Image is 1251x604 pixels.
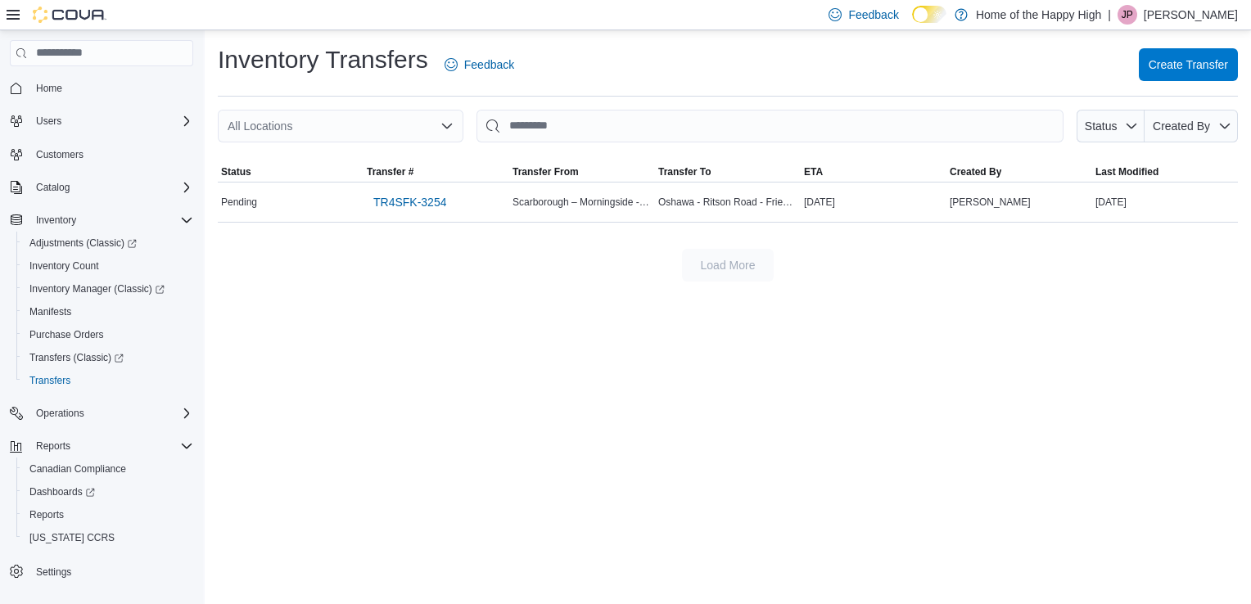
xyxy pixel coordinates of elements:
[23,482,193,502] span: Dashboards
[23,505,193,525] span: Reports
[16,323,200,346] button: Purchase Orders
[29,561,193,581] span: Settings
[29,259,99,273] span: Inventory Count
[3,76,200,100] button: Home
[367,165,413,178] span: Transfer #
[682,249,774,282] button: Load More
[912,6,946,23] input: Dark Mode
[3,176,200,199] button: Catalog
[29,111,193,131] span: Users
[438,48,521,81] a: Feedback
[29,436,193,456] span: Reports
[29,531,115,544] span: [US_STATE] CCRS
[1118,5,1137,25] div: Jordan Prasad
[29,403,91,423] button: Operations
[36,439,70,453] span: Reports
[513,196,652,209] span: Scarborough – Morningside - Friendly Stranger
[36,214,76,227] span: Inventory
[23,256,106,276] a: Inventory Count
[29,562,78,582] a: Settings
[3,209,200,232] button: Inventory
[23,302,193,322] span: Manifests
[33,7,106,23] img: Cova
[29,178,193,197] span: Catalog
[16,526,200,549] button: [US_STATE] CCRS
[476,110,1064,142] input: This is a search bar. After typing your query, hit enter to filter the results lower in the page.
[23,528,193,548] span: Washington CCRS
[16,503,200,526] button: Reports
[1149,56,1228,73] span: Create Transfer
[23,528,121,548] a: [US_STATE] CCRS
[3,559,200,583] button: Settings
[801,162,946,182] button: ETA
[23,348,193,367] span: Transfers (Classic)
[373,194,446,210] span: TR4SFK-3254
[218,162,364,182] button: Status
[29,111,68,131] button: Users
[29,351,124,364] span: Transfers (Classic)
[801,192,946,212] div: [DATE]
[29,436,77,456] button: Reports
[1144,5,1238,25] p: [PERSON_NAME]
[367,186,453,219] a: TR4SFK-3254
[1145,110,1238,142] button: Created By
[912,23,913,24] span: Dark Mode
[36,407,84,420] span: Operations
[1092,192,1238,212] div: [DATE]
[16,255,200,277] button: Inventory Count
[29,210,193,230] span: Inventory
[29,282,165,295] span: Inventory Manager (Classic)
[221,165,251,178] span: Status
[658,165,711,178] span: Transfer To
[218,43,428,76] h1: Inventory Transfers
[29,462,126,476] span: Canadian Compliance
[16,458,200,480] button: Canadian Compliance
[36,181,70,194] span: Catalog
[364,162,509,182] button: Transfer #
[1122,5,1133,25] span: JP
[36,148,84,161] span: Customers
[23,302,78,322] a: Manifests
[1108,5,1111,25] p: |
[655,162,801,182] button: Transfer To
[1153,119,1210,133] span: Created By
[29,178,76,197] button: Catalog
[513,165,579,178] span: Transfer From
[23,325,193,345] span: Purchase Orders
[23,279,193,299] span: Inventory Manager (Classic)
[23,348,130,367] a: Transfers (Classic)
[16,346,200,369] a: Transfers (Classic)
[23,459,193,479] span: Canadian Compliance
[23,371,77,390] a: Transfers
[976,5,1101,25] p: Home of the Happy High
[440,119,454,133] button: Open list of options
[29,508,64,521] span: Reports
[29,485,95,498] span: Dashboards
[946,162,1092,182] button: Created By
[1092,162,1238,182] button: Last Modified
[804,165,823,178] span: ETA
[23,371,193,390] span: Transfers
[16,277,200,300] a: Inventory Manager (Classic)
[3,402,200,425] button: Operations
[36,82,62,95] span: Home
[29,78,193,98] span: Home
[23,256,193,276] span: Inventory Count
[950,196,1031,209] span: [PERSON_NAME]
[23,325,111,345] a: Purchase Orders
[16,369,200,392] button: Transfers
[36,115,61,128] span: Users
[3,110,200,133] button: Users
[848,7,898,23] span: Feedback
[509,162,655,182] button: Transfer From
[23,459,133,479] a: Canadian Compliance
[16,300,200,323] button: Manifests
[29,237,137,250] span: Adjustments (Classic)
[23,279,171,299] a: Inventory Manager (Classic)
[3,435,200,458] button: Reports
[1077,110,1145,142] button: Status
[464,56,514,73] span: Feedback
[221,196,257,209] span: Pending
[3,142,200,166] button: Customers
[36,566,71,579] span: Settings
